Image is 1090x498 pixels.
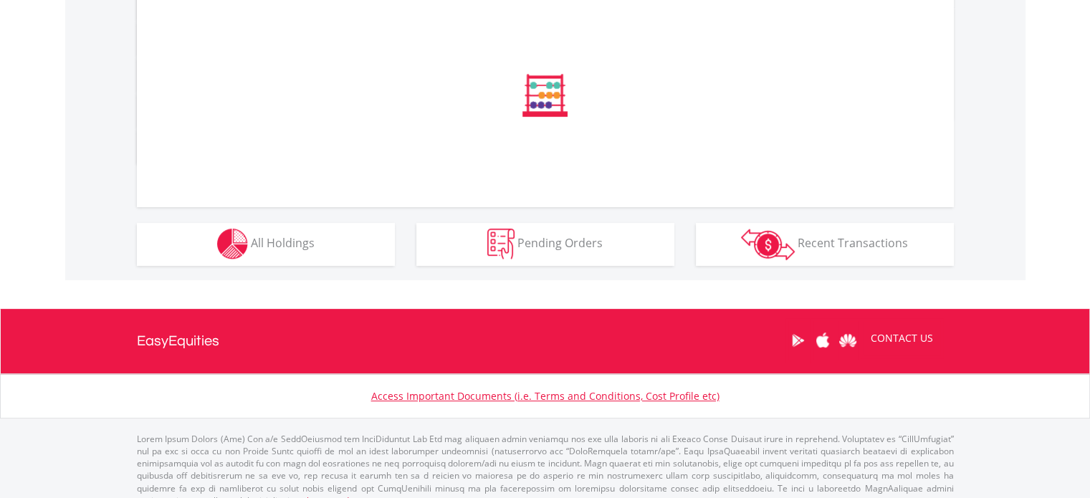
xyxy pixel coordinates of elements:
a: Huawei [836,318,861,363]
a: EasyEquities [137,309,219,373]
img: holdings-wht.png [217,229,248,259]
a: Apple [811,318,836,363]
img: pending_instructions-wht.png [487,229,515,259]
span: Pending Orders [517,235,603,251]
a: Access Important Documents (i.e. Terms and Conditions, Cost Profile etc) [371,389,720,403]
img: transactions-zar-wht.png [741,229,795,260]
span: Recent Transactions [798,235,908,251]
button: Recent Transactions [696,223,954,266]
button: All Holdings [137,223,395,266]
a: CONTACT US [861,318,943,358]
a: Google Play [785,318,811,363]
span: All Holdings [251,235,315,251]
button: Pending Orders [416,223,674,266]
